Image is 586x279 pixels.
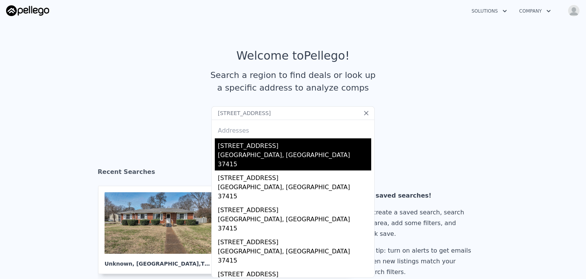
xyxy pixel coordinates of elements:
div: [STREET_ADDRESS] [218,267,371,279]
div: Addresses [215,120,371,138]
div: [GEOGRAPHIC_DATA], [GEOGRAPHIC_DATA] 37415 [218,183,371,203]
div: [GEOGRAPHIC_DATA], [GEOGRAPHIC_DATA] 37415 [218,151,371,170]
div: [STREET_ADDRESS] [218,138,371,151]
div: Pro tip: turn on alerts to get emails when new listings match your search filters. [364,245,474,277]
img: avatar [568,5,580,17]
div: [GEOGRAPHIC_DATA], [GEOGRAPHIC_DATA] 37415 [218,215,371,235]
div: Unknown , [GEOGRAPHIC_DATA] [105,254,214,268]
img: Pellego [6,5,49,16]
div: [STREET_ADDRESS] [218,203,371,215]
button: Solutions [465,4,513,18]
div: [STREET_ADDRESS] [218,235,371,247]
span: , TN 37216 [199,261,229,267]
input: Search an address or region... [211,106,375,120]
a: Unknown, [GEOGRAPHIC_DATA],TN 37216 [98,186,226,274]
div: Search a region to find deals or look up a specific address to analyze comps [208,69,378,94]
div: Recent Searches [98,161,488,186]
div: [GEOGRAPHIC_DATA], [GEOGRAPHIC_DATA] 37415 [218,247,371,267]
div: [STREET_ADDRESS] [218,170,371,183]
div: No saved searches! [364,190,474,201]
div: To create a saved search, search an area, add some filters, and click save. [364,207,474,239]
div: Welcome to Pellego ! [237,49,350,63]
button: Company [513,4,557,18]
